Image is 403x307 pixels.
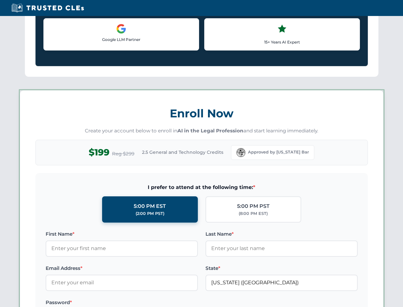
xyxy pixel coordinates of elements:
p: Create your account below to enroll in and start learning immediately. [35,127,368,135]
span: I prefer to attend at the following time: [46,183,358,192]
input: Enter your last name [205,240,358,256]
p: 15+ Years AI Expert [210,39,354,45]
label: State [205,264,358,272]
label: Password [46,299,198,306]
strong: AI in the Legal Profession [177,128,243,134]
span: $199 [89,145,109,160]
div: (2:00 PM PST) [136,210,164,217]
label: First Name [46,230,198,238]
div: 5:00 PM EST [134,202,166,210]
img: Florida Bar [236,148,245,157]
div: 5:00 PM PST [237,202,270,210]
input: Enter your first name [46,240,198,256]
span: 2.5 General and Technology Credits [142,149,223,156]
input: Enter your email [46,275,198,291]
img: Trusted CLEs [10,3,86,13]
span: Reg $299 [112,150,134,158]
label: Email Address [46,264,198,272]
h3: Enroll Now [35,103,368,123]
span: Approved by [US_STATE] Bar [248,149,309,155]
div: (8:00 PM EST) [239,210,268,217]
p: Google LLM Partner [49,36,194,43]
input: Florida (FL) [205,275,358,291]
label: Last Name [205,230,358,238]
img: Google [116,24,126,34]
